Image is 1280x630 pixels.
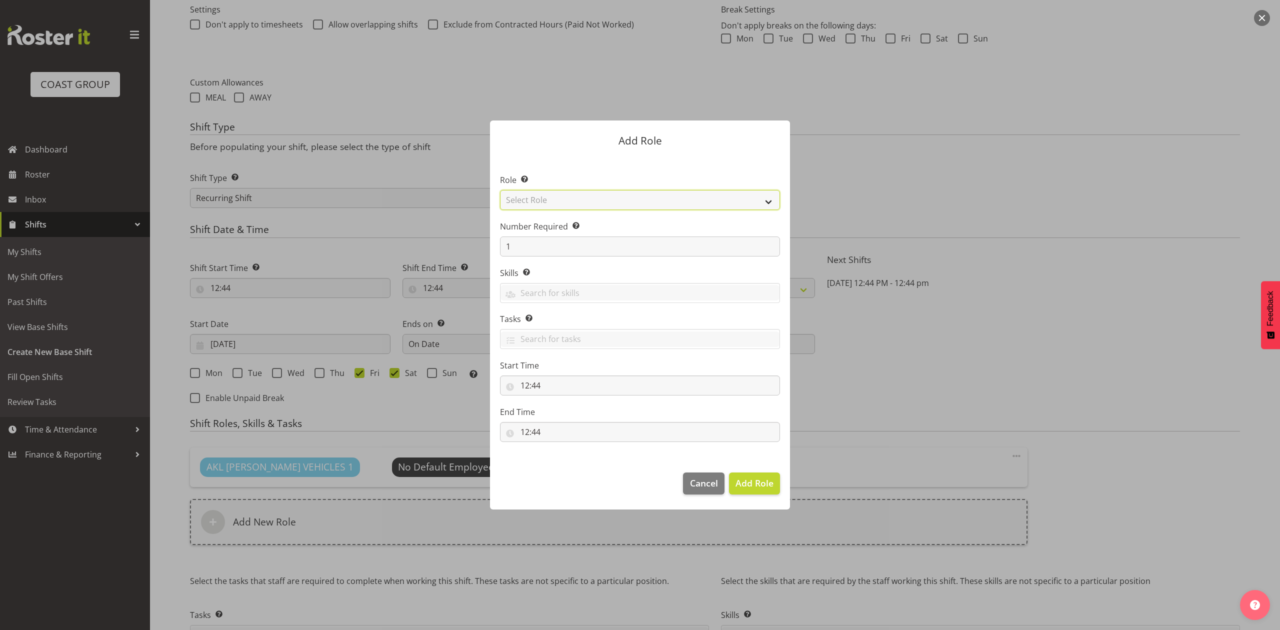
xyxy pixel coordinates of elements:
[729,472,780,494] button: Add Role
[500,375,780,395] input: Click to select...
[500,174,780,186] label: Role
[500,135,780,146] p: Add Role
[1266,291,1275,326] span: Feedback
[500,285,779,300] input: Search for skills
[735,477,773,489] span: Add Role
[683,472,724,494] button: Cancel
[500,220,780,232] label: Number Required
[500,406,780,418] label: End Time
[500,313,780,325] label: Tasks
[500,422,780,442] input: Click to select...
[1261,281,1280,349] button: Feedback - Show survey
[690,476,718,489] span: Cancel
[500,267,780,279] label: Skills
[500,331,779,347] input: Search for tasks
[500,359,780,371] label: Start Time
[1250,600,1260,610] img: help-xxl-2.png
